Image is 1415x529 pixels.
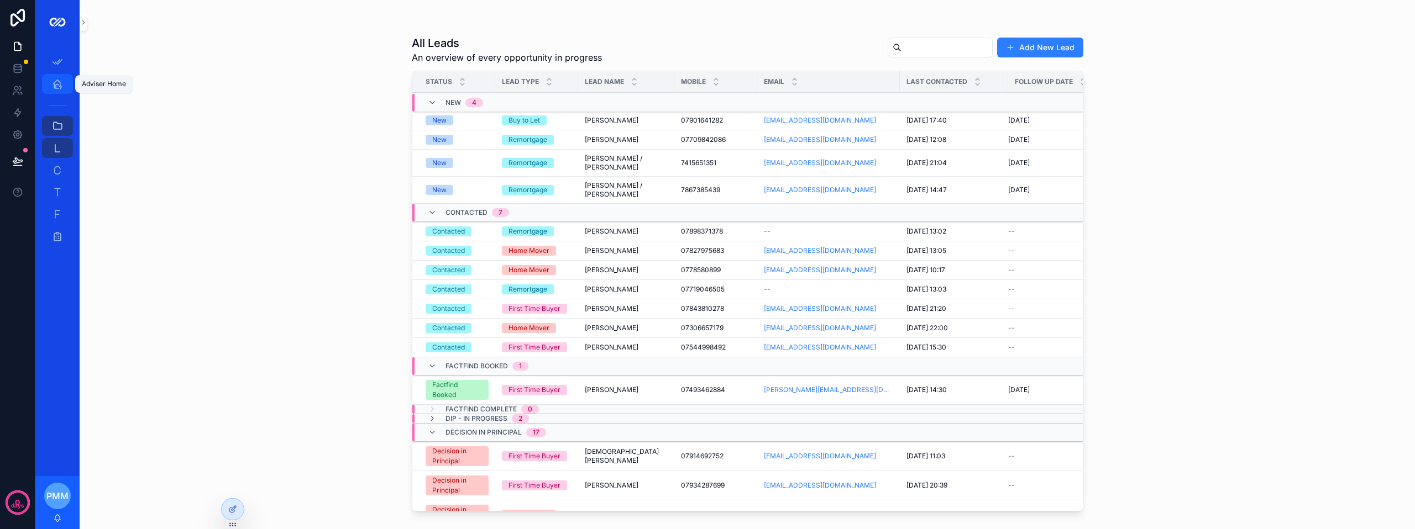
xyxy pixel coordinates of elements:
[446,98,461,107] span: New
[446,414,507,423] span: DIP - In Progress
[906,343,946,352] span: [DATE] 15:30
[681,385,725,394] span: 07493462884
[1008,266,1015,274] span: --
[1008,452,1015,461] span: --
[1008,246,1015,255] span: --
[446,208,488,217] span: Contacted
[585,154,668,172] span: [PERSON_NAME] / [PERSON_NAME]
[764,135,893,144] a: [EMAIL_ADDRESS][DOMAIN_NAME]
[412,51,602,64] span: An overview of every opportunity in progress
[764,285,771,294] span: --
[426,284,489,294] a: Contacted
[432,380,482,400] div: Factfind Booked
[509,480,560,490] div: First Time Buyer
[499,208,502,217] div: 7
[502,451,572,461] a: First Time Buyer
[426,475,489,495] a: Decision in Principal
[502,304,572,314] a: First Time Buyer
[764,77,784,86] span: Email
[502,385,572,395] a: First Time Buyer
[446,405,517,414] span: Factfind Complete
[764,246,893,255] a: [EMAIL_ADDRESS][DOMAIN_NAME]
[432,505,482,525] div: Decision in Principal
[906,227,946,236] span: [DATE] 13:02
[426,135,489,145] a: New
[764,385,893,394] a: [PERSON_NAME][EMAIL_ADDRESS][DOMAIN_NAME]
[1008,324,1096,332] a: --
[681,246,751,255] a: 07827975683
[997,38,1083,57] button: Add New Lead
[502,158,572,168] a: Remortgage
[681,285,751,294] a: 07719046505
[764,135,876,144] a: [EMAIL_ADDRESS][DOMAIN_NAME]
[1015,77,1073,86] span: Follow Up Date
[432,226,465,236] div: Contacted
[432,284,465,294] div: Contacted
[906,452,1002,461] a: [DATE] 11:03
[49,13,66,31] img: App logo
[585,304,668,313] a: [PERSON_NAME]
[764,246,876,255] a: [EMAIL_ADDRESS][DOMAIN_NAME]
[585,447,668,465] span: [DEMOGRAPHIC_DATA][PERSON_NAME]
[764,186,876,194] a: [EMAIL_ADDRESS][DOMAIN_NAME]
[681,452,724,461] span: 07914692752
[585,304,638,313] span: [PERSON_NAME]
[764,158,876,167] a: [EMAIL_ADDRESS][DOMAIN_NAME]
[432,115,447,125] div: New
[426,342,489,352] a: Contacted
[906,158,1002,167] a: [DATE] 21:04
[1008,246,1096,255] a: --
[432,135,447,145] div: New
[681,186,751,194] a: 7867385439
[764,304,876,313] a: [EMAIL_ADDRESS][DOMAIN_NAME]
[509,385,560,395] div: First Time Buyer
[432,265,465,275] div: Contacted
[906,324,948,332] span: [DATE] 22:00
[11,501,24,510] p: days
[906,227,1002,236] a: [DATE] 13:02
[681,385,751,394] a: 07493462884
[1008,452,1096,461] a: --
[502,246,572,256] a: Home Mover
[502,115,572,125] a: Buy to Let
[906,324,1002,332] a: [DATE] 22:00
[502,342,572,352] a: First Time Buyer
[432,475,482,495] div: Decision in Principal
[906,285,1002,294] a: [DATE] 13:03
[764,304,893,313] a: [EMAIL_ADDRESS][DOMAIN_NAME]
[681,285,725,294] span: 07719046505
[764,343,876,352] a: [EMAIL_ADDRESS][DOMAIN_NAME]
[432,246,465,256] div: Contacted
[585,246,638,255] span: [PERSON_NAME]
[509,323,549,333] div: Home Mover
[906,452,945,461] span: [DATE] 11:03
[1008,186,1030,194] span: [DATE]
[426,226,489,236] a: Contacted
[472,98,476,107] div: 4
[1008,510,1096,519] a: --
[1008,158,1030,167] span: [DATE]
[681,135,726,144] span: 07709842086
[509,284,547,294] div: Remortgage
[426,265,489,275] a: Contacted
[681,158,751,167] a: 7415651351
[585,181,668,199] span: [PERSON_NAME] / [PERSON_NAME]
[1008,481,1096,490] a: --
[681,186,720,194] span: 7867385439
[509,510,549,520] div: Home Mover
[681,116,751,125] a: 07901641282
[509,451,560,461] div: First Time Buyer
[764,266,893,274] a: [EMAIL_ADDRESS][DOMAIN_NAME]
[681,481,725,490] span: 07934287699
[1008,266,1096,274] a: --
[502,226,572,236] a: Remortgage
[764,266,876,274] a: [EMAIL_ADDRESS][DOMAIN_NAME]
[426,246,489,256] a: Contacted
[585,481,668,490] a: [PERSON_NAME]
[585,116,668,125] a: [PERSON_NAME]
[432,342,465,352] div: Contacted
[764,116,876,125] a: [EMAIL_ADDRESS][DOMAIN_NAME]
[509,135,547,145] div: Remortgage
[681,452,751,461] a: 07914692752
